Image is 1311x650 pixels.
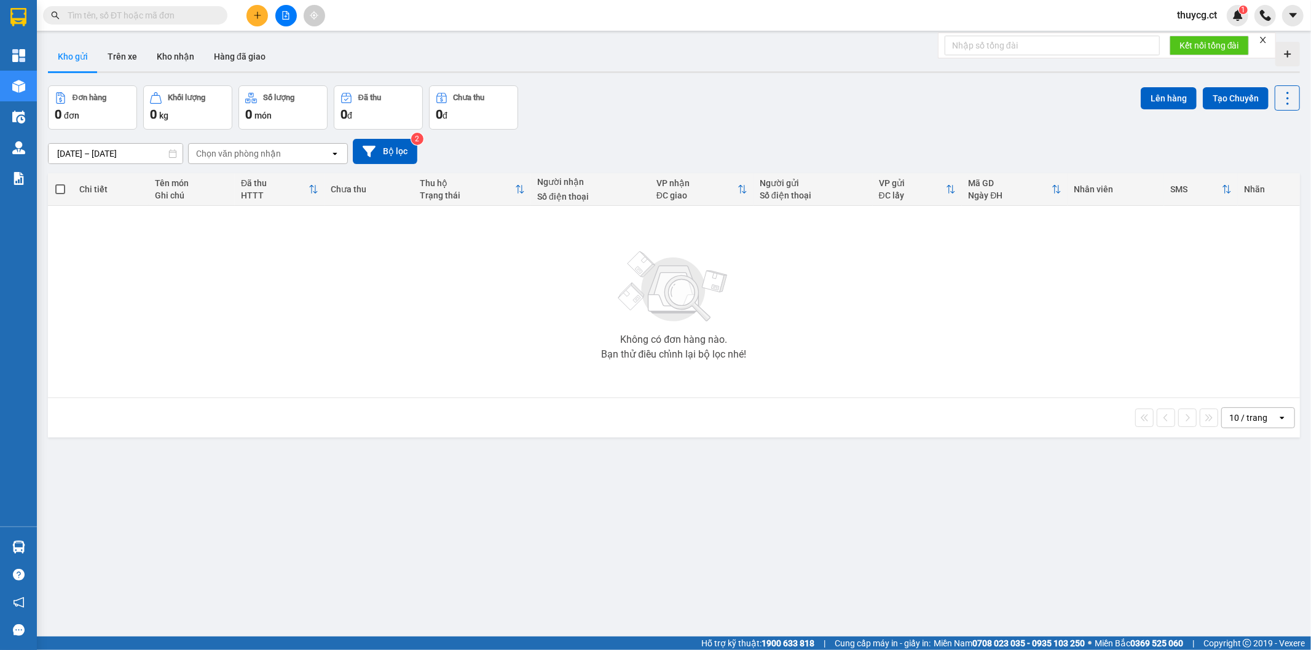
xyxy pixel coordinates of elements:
button: Số lượng0món [238,85,328,130]
img: phone-icon [1260,10,1271,21]
img: dashboard-icon [12,49,25,62]
sup: 1 [1239,6,1248,14]
strong: 1900 633 818 [762,638,814,648]
button: aim [304,5,325,26]
span: message [13,624,25,636]
button: Kho nhận [147,42,204,71]
span: món [254,111,272,120]
span: 0 [436,107,443,122]
button: Đã thu0đ [334,85,423,130]
div: Đơn hàng [73,93,106,102]
span: copyright [1243,639,1251,648]
th: Toggle SortBy [962,173,1068,206]
button: Kho gửi [48,42,98,71]
span: close [1259,36,1267,44]
button: Chưa thu0đ [429,85,518,130]
img: warehouse-icon [12,141,25,154]
svg: open [330,149,340,159]
span: Miền Nam [934,636,1085,650]
div: Trạng thái [420,190,515,200]
input: Select a date range. [49,144,183,163]
span: 0 [150,107,157,122]
div: Người gửi [760,178,867,188]
span: thuycg.ct [1167,7,1227,23]
img: warehouse-icon [12,541,25,554]
div: Người nhận [537,177,644,187]
th: Toggle SortBy [1164,173,1238,206]
img: logo-vxr [10,8,26,26]
div: Số điện thoại [760,190,867,200]
button: Khối lượng0kg [143,85,232,130]
div: Thu hộ [420,178,515,188]
span: aim [310,11,318,20]
span: Miền Bắc [1095,636,1183,650]
div: Tạo kho hàng mới [1275,42,1300,66]
div: ĐC giao [656,190,738,200]
span: | [824,636,825,650]
input: Tìm tên, số ĐT hoặc mã đơn [68,9,213,22]
svg: open [1277,413,1287,423]
div: VP nhận [656,178,738,188]
span: Kết nối tổng đài [1179,39,1239,52]
div: Đã thu [358,93,381,102]
span: search [51,11,60,20]
th: Toggle SortBy [650,173,754,206]
div: Nhãn [1244,184,1294,194]
div: 10 / trang [1229,412,1267,424]
div: Ghi chú [155,190,229,200]
span: caret-down [1288,10,1299,21]
input: Nhập số tổng đài [945,36,1160,55]
div: Chọn văn phòng nhận [196,147,281,160]
img: icon-new-feature [1232,10,1243,21]
div: Nhân viên [1074,184,1158,194]
span: đơn [64,111,79,120]
span: 1 [1241,6,1245,14]
div: Mã GD [968,178,1052,188]
div: Số điện thoại [537,192,644,202]
button: caret-down [1282,5,1304,26]
button: Bộ lọc [353,139,417,164]
span: question-circle [13,569,25,581]
button: Lên hàng [1141,87,1197,109]
img: solution-icon [12,172,25,185]
button: plus [246,5,268,26]
span: plus [253,11,262,20]
strong: 0708 023 035 - 0935 103 250 [972,638,1085,648]
th: Toggle SortBy [873,173,963,206]
div: ĐC lấy [879,190,947,200]
span: Hỗ trợ kỹ thuật: [701,636,814,650]
span: đ [443,111,447,120]
div: Số lượng [263,93,294,102]
div: HTTT [241,190,309,200]
span: 0 [245,107,252,122]
th: Toggle SortBy [414,173,531,206]
div: Đã thu [241,178,309,188]
div: Chưa thu [331,184,408,194]
button: Đơn hàng0đơn [48,85,137,130]
div: Khối lượng [168,93,205,102]
span: kg [159,111,168,120]
div: Không có đơn hàng nào. [620,335,727,345]
div: Ngày ĐH [968,190,1052,200]
span: ⚪️ [1088,641,1092,646]
span: Cung cấp máy in - giấy in: [835,636,931,650]
div: Chi tiết [79,184,143,194]
span: 0 [55,107,61,122]
span: | [1192,636,1194,650]
button: Trên xe [98,42,147,71]
img: warehouse-icon [12,111,25,123]
strong: 0369 525 060 [1130,638,1183,648]
span: notification [13,597,25,608]
div: Tên món [155,178,229,188]
div: SMS [1170,184,1222,194]
span: 0 [341,107,347,122]
span: file-add [281,11,290,20]
div: Chưa thu [454,93,485,102]
button: Kết nối tổng đài [1170,36,1249,55]
sup: 2 [411,133,423,145]
span: đ [347,111,352,120]
th: Toggle SortBy [235,173,325,206]
img: svg+xml;base64,PHN2ZyBjbGFzcz0ibGlzdC1wbHVnX19zdmciIHhtbG5zPSJodHRwOi8vd3d3LnczLm9yZy8yMDAwL3N2Zy... [612,244,735,330]
img: warehouse-icon [12,80,25,93]
button: Tạo Chuyến [1203,87,1269,109]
